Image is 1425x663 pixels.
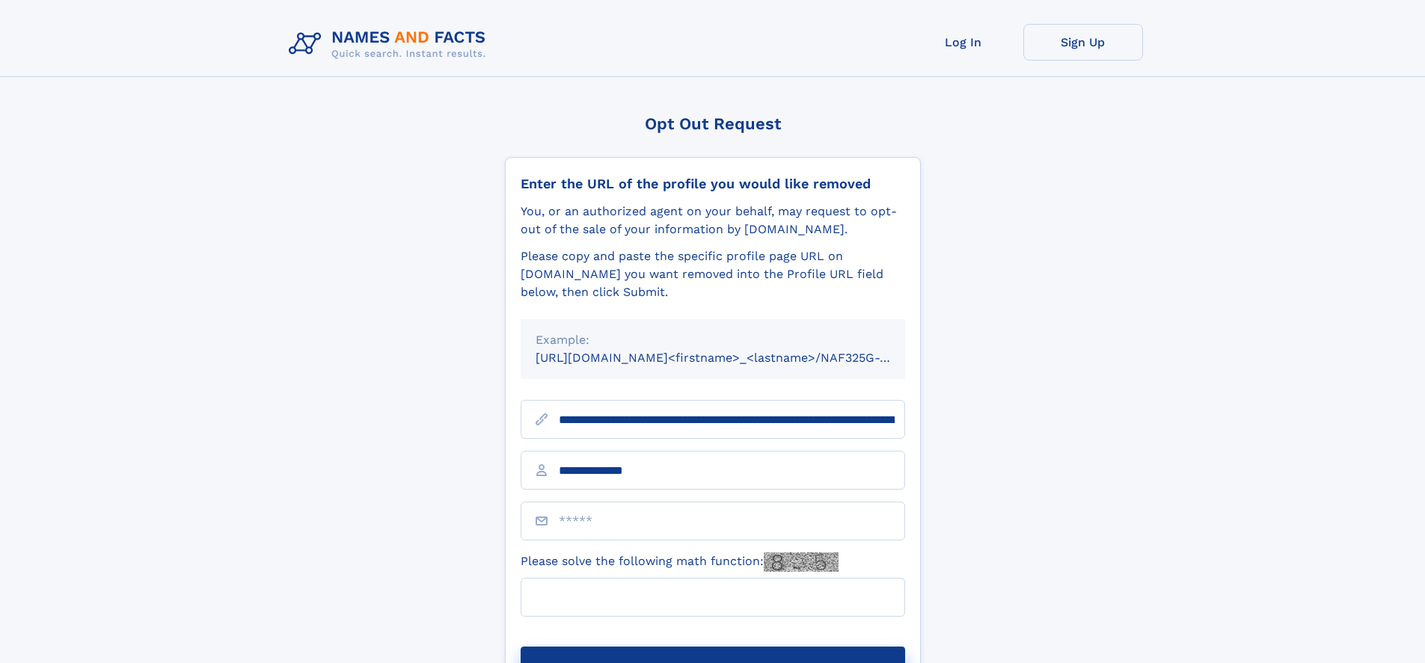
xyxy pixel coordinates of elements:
div: Please copy and paste the specific profile page URL on [DOMAIN_NAME] you want removed into the Pr... [521,247,905,301]
img: Logo Names and Facts [283,24,498,64]
div: Opt Out Request [505,114,921,133]
a: Sign Up [1023,24,1143,61]
div: Example: [536,331,890,349]
div: Enter the URL of the profile you would like removed [521,176,905,192]
label: Please solve the following math function: [521,552,839,572]
a: Log In [904,24,1023,61]
div: You, or an authorized agent on your behalf, may request to opt-out of the sale of your informatio... [521,203,905,238]
small: [URL][DOMAIN_NAME]<firstname>_<lastname>/NAF325G-xxxxxxxx [536,351,934,365]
